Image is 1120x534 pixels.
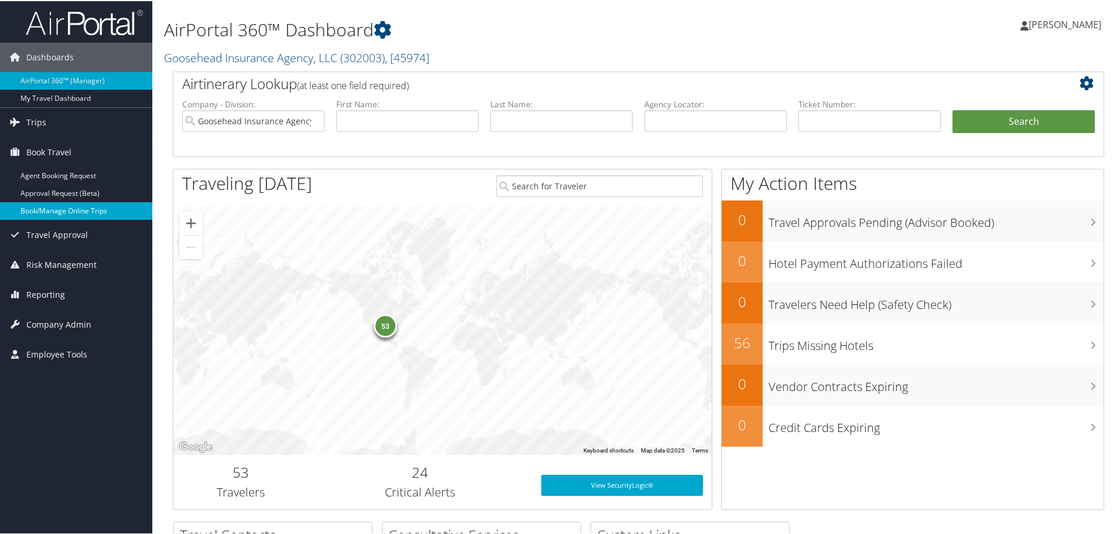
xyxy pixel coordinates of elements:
[722,281,1104,322] a: 0Travelers Need Help (Safety Check)
[769,208,1104,230] h3: Travel Approvals Pending (Advisor Booked)
[722,170,1104,195] h1: My Action Items
[769,331,1104,353] h3: Trips Missing Hotels
[722,322,1104,363] a: 56Trips Missing Hotels
[490,97,633,109] label: Last Name:
[541,474,703,495] a: View SecurityLogic®
[26,8,143,35] img: airportal-logo.png
[164,16,797,41] h1: AirPortal 360™ Dashboard
[798,97,941,109] label: Ticket Number:
[317,461,524,481] h2: 24
[179,234,203,258] button: Zoom out
[26,339,87,368] span: Employee Tools
[182,170,312,195] h1: Traveling [DATE]
[182,483,299,499] h3: Travelers
[26,42,74,71] span: Dashboards
[317,483,524,499] h3: Critical Alerts
[297,78,409,91] span: (at least one field required)
[769,413,1104,435] h3: Credit Cards Expiring
[692,446,708,453] a: Terms (opens in new tab)
[385,49,429,64] span: , [ 45974 ]
[722,250,763,270] h2: 0
[644,97,787,109] label: Agency Locator:
[164,49,429,64] a: Goosehead Insurance Agency, LLC
[26,107,46,136] span: Trips
[952,109,1095,132] button: Search
[340,49,385,64] span: ( 302003 )
[1020,6,1113,41] a: [PERSON_NAME]
[583,445,634,454] button: Keyboard shortcuts
[26,309,91,338] span: Company Admin
[722,414,763,434] h2: 0
[722,240,1104,281] a: 0Hotel Payment Authorizations Failed
[182,73,1017,93] h2: Airtinerary Lookup
[176,438,215,454] img: Google
[722,209,763,229] h2: 0
[26,279,65,308] span: Reporting
[722,332,763,352] h2: 56
[769,249,1104,271] h3: Hotel Payment Authorizations Failed
[1029,17,1101,30] span: [PERSON_NAME]
[496,174,703,196] input: Search for Traveler
[182,97,325,109] label: Company - Division:
[374,313,397,336] div: 53
[769,290,1104,312] h3: Travelers Need Help (Safety Check)
[182,461,299,481] h2: 53
[722,291,763,311] h2: 0
[722,404,1104,445] a: 0Credit Cards Expiring
[336,97,479,109] label: First Name:
[26,219,88,249] span: Travel Approval
[769,372,1104,394] h3: Vendor Contracts Expiring
[26,137,71,166] span: Book Travel
[179,210,203,234] button: Zoom in
[176,438,215,454] a: Open this area in Google Maps (opens a new window)
[26,249,97,278] span: Risk Management
[722,363,1104,404] a: 0Vendor Contracts Expiring
[722,199,1104,240] a: 0Travel Approvals Pending (Advisor Booked)
[641,446,685,453] span: Map data ©2025
[722,373,763,393] h2: 0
